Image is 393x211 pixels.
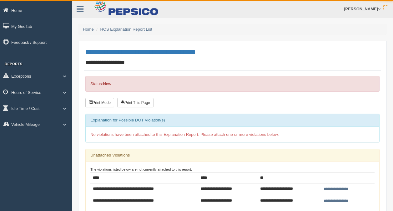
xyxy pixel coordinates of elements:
small: The violations listed below are not currently attached to this report: [90,167,192,171]
strong: New [103,81,111,86]
div: Explanation for Possible DOT Violation(s) [86,114,379,126]
div: Unattached Violations [86,149,379,162]
a: Home [83,27,94,32]
span: No violations have been attached to this Explanation Report. Please attach one or more violations... [90,132,279,137]
button: Print Mode [85,98,114,107]
button: Print This Page [117,98,154,107]
div: Status: [85,76,380,92]
a: HOS Explanation Report List [100,27,152,32]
